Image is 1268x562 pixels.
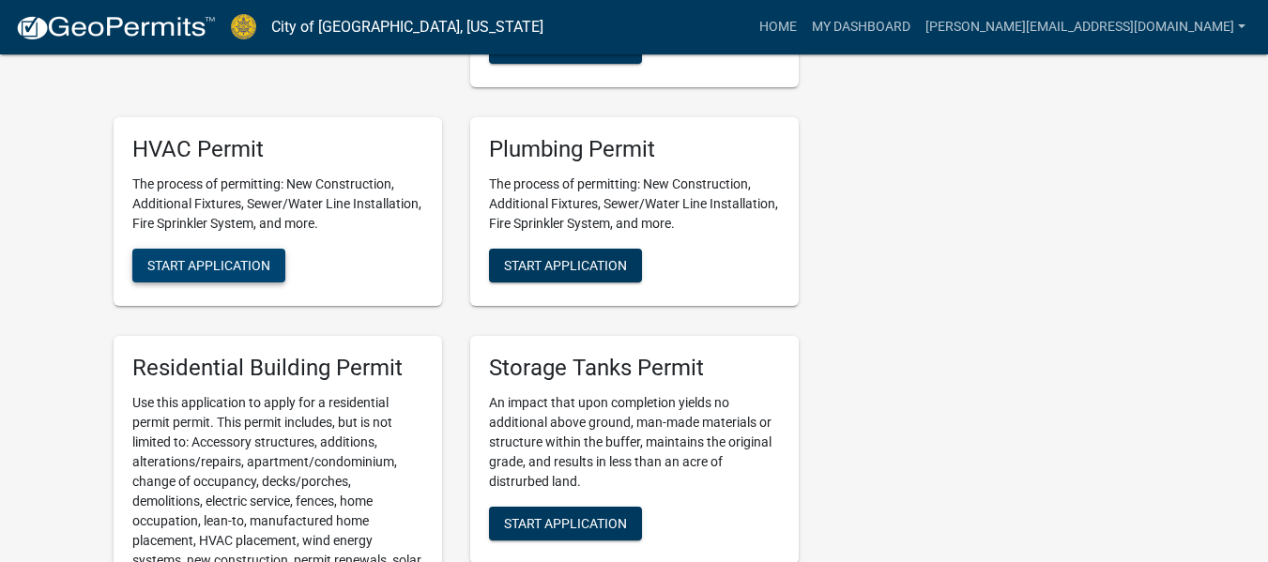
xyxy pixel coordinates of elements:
span: Start Application [504,516,627,531]
p: The process of permitting: New Construction, Additional Fixtures, Sewer/Water Line Installation, ... [489,175,780,234]
h5: Plumbing Permit [489,136,780,163]
button: Start Application [132,249,285,282]
img: City of Jeffersonville, Indiana [231,14,256,39]
a: Home [752,9,804,45]
p: An impact that upon completion yields no additional above ground, man-made materials or structure... [489,393,780,492]
h5: Residential Building Permit [132,355,423,382]
a: My Dashboard [804,9,918,45]
span: Start Application [504,258,627,273]
h5: Storage Tanks Permit [489,355,780,382]
a: [PERSON_NAME][EMAIL_ADDRESS][DOMAIN_NAME] [918,9,1253,45]
span: Start Application [504,39,627,54]
h5: HVAC Permit [132,136,423,163]
p: The process of permitting: New Construction, Additional Fixtures, Sewer/Water Line Installation, ... [132,175,423,234]
span: Start Application [147,258,270,273]
a: City of [GEOGRAPHIC_DATA], [US_STATE] [271,11,543,43]
button: Start Application [489,507,642,540]
button: Start Application [489,249,642,282]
